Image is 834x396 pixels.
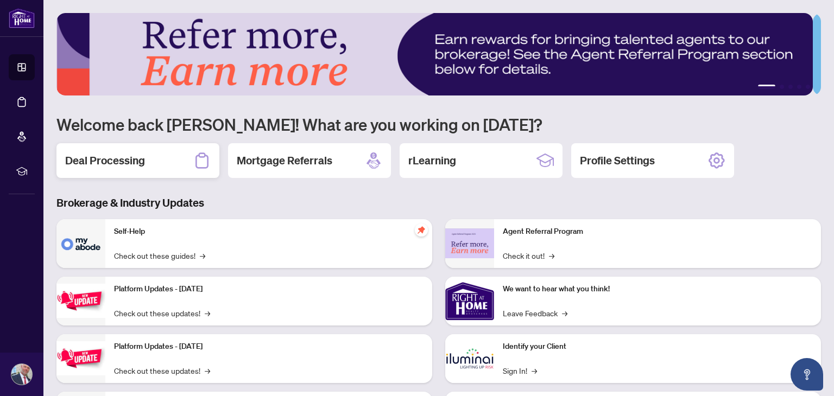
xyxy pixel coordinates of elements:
button: Open asap [791,358,823,391]
p: Self-Help [114,226,424,238]
span: → [532,365,537,376]
button: 4 [797,85,801,89]
span: → [205,365,210,376]
span: → [200,250,205,261]
span: → [205,307,210,319]
img: Agent Referral Program [445,228,494,258]
button: 5 [806,85,810,89]
p: Agent Referral Program [503,226,812,238]
a: Check out these guides!→ [114,250,205,261]
button: 2 [780,85,784,89]
p: Platform Updates - [DATE] [114,283,424,295]
span: → [549,250,554,261]
span: → [562,307,567,319]
img: Identify your Client [445,334,494,383]
p: Identify your Client [503,341,812,353]
img: logo [9,8,35,28]
img: Platform Updates - July 8, 2025 [56,341,105,375]
a: Check it out!→ [503,250,554,261]
h2: Deal Processing [65,153,145,168]
p: Platform Updates - [DATE] [114,341,424,353]
img: Profile Icon [11,364,32,385]
p: We want to hear what you think! [503,283,812,295]
h2: Mortgage Referrals [237,153,332,168]
a: Check out these updates!→ [114,307,210,319]
a: Check out these updates!→ [114,365,210,376]
a: Leave Feedback→ [503,307,567,319]
a: Sign In!→ [503,365,537,376]
h1: Welcome back [PERSON_NAME]! What are you working on [DATE]? [56,114,821,135]
h2: Profile Settings [580,153,655,168]
span: pushpin [415,223,428,237]
img: Slide 0 [56,13,813,95]
img: Platform Updates - July 21, 2025 [56,284,105,318]
img: Self-Help [56,219,105,268]
button: 1 [758,85,775,89]
h2: rLearning [408,153,456,168]
button: 3 [788,85,793,89]
h3: Brokerage & Industry Updates [56,195,821,210]
img: We want to hear what you think! [445,277,494,325]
